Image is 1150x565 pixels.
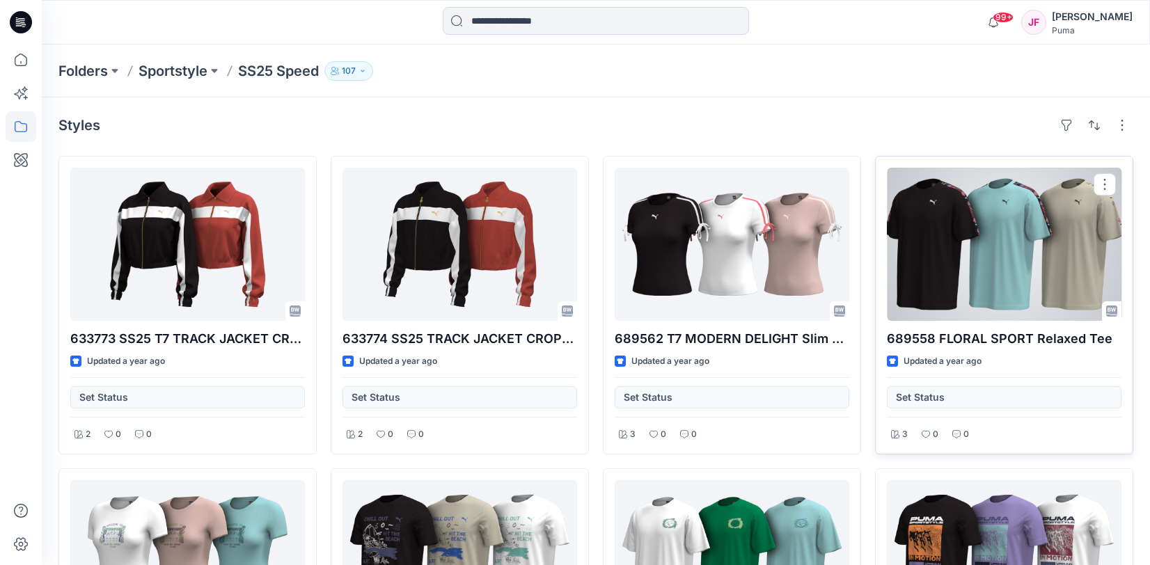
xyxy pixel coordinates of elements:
a: 689558 FLORAL SPORT Relaxed Tee [887,168,1121,321]
div: Puma [1052,25,1133,35]
p: 689562 T7 MODERN DELIGHT Slim Short Tee [615,329,849,349]
p: 0 [418,427,424,442]
p: 0 [933,427,938,442]
p: 633774 SS25 TRACK JACKET CROPPED G [342,329,577,349]
p: 3 [630,427,636,442]
div: JF [1021,10,1046,35]
a: Sportstyle [139,61,207,81]
button: 107 [324,61,373,81]
p: 0 [116,427,121,442]
span: 99+ [993,12,1014,23]
p: 0 [661,427,666,442]
p: 3 [902,427,908,442]
p: Updated a year ago [631,354,709,369]
a: 633774 SS25 TRACK JACKET CROPPED G [342,168,577,321]
p: 689558 FLORAL SPORT Relaxed Tee [887,329,1121,349]
p: SS25 Speed [238,61,319,81]
h4: Styles [58,117,100,134]
p: Updated a year ago [904,354,982,369]
p: 0 [388,427,393,442]
p: 633773 SS25 T7 TRACK JACKET CROPPED [70,329,305,349]
p: 0 [691,427,697,442]
p: Updated a year ago [359,354,437,369]
a: 633773 SS25 T7 TRACK JACKET CROPPED [70,168,305,321]
p: Updated a year ago [87,354,165,369]
div: [PERSON_NAME] [1052,8,1133,25]
p: 107 [342,63,356,79]
p: 2 [86,427,90,442]
p: 2 [358,427,363,442]
p: 0 [963,427,969,442]
a: 689562 T7 MODERN DELIGHT Slim Short Tee [615,168,849,321]
a: Folders [58,61,108,81]
p: 0 [146,427,152,442]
